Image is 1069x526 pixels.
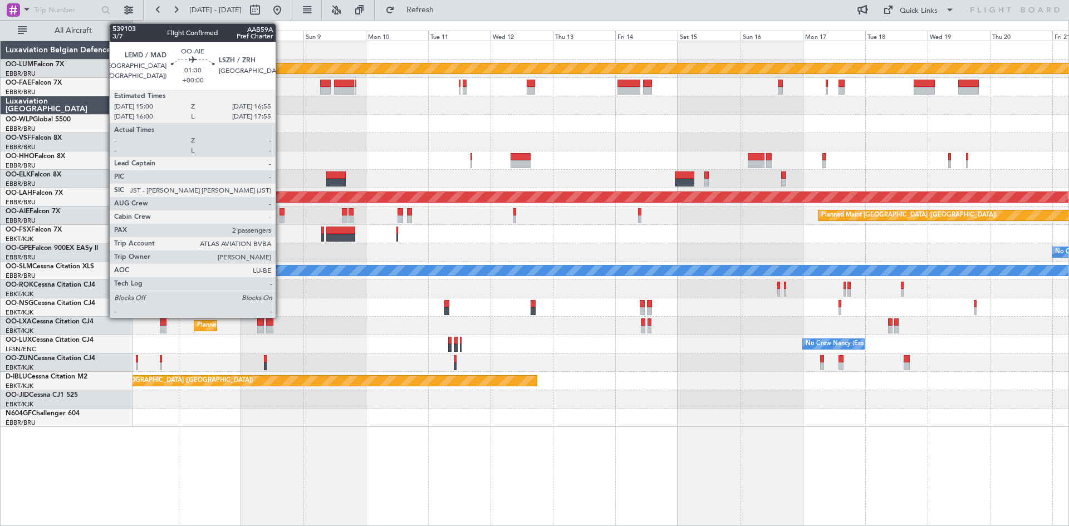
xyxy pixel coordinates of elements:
span: OO-WLP [6,116,33,123]
span: N604GF [6,410,32,417]
span: [DATE] - [DATE] [189,5,242,15]
a: OO-LXACessna Citation CJ4 [6,318,94,325]
span: OO-GPE [6,245,32,252]
span: All Aircraft [29,27,117,35]
span: Refresh [397,6,444,14]
div: Thu 20 [990,31,1052,41]
a: OO-LAHFalcon 7X [6,190,63,196]
a: EBKT/KJK [6,235,33,243]
span: OO-HHO [6,153,35,160]
div: Tue 11 [428,31,491,41]
div: No Crew Nancy (Essey) [806,336,872,352]
a: EBKT/KJK [6,327,33,335]
span: OO-FAE [6,80,31,86]
span: OO-LXA [6,318,32,325]
div: Sun 9 [303,31,366,41]
a: EBBR/BRU [6,253,36,262]
a: OO-LUXCessna Citation CJ4 [6,337,94,343]
a: EBKT/KJK [6,400,33,409]
span: OO-ELK [6,171,31,178]
a: EBKT/KJK [6,308,33,317]
a: EBBR/BRU [6,180,36,188]
a: LFSN/ENC [6,345,36,353]
a: EBKT/KJK [6,382,33,390]
a: OO-ZUNCessna Citation CJ4 [6,355,95,362]
a: OO-SLMCessna Citation XLS [6,263,94,270]
button: All Aircraft [12,22,121,40]
a: EBBR/BRU [6,272,36,280]
a: EBBR/BRU [6,161,36,170]
div: Mon 10 [366,31,428,41]
div: Quick Links [900,6,938,17]
div: Planned Maint [GEOGRAPHIC_DATA] ([GEOGRAPHIC_DATA]) [77,372,253,389]
div: Fri 14 [615,31,678,41]
a: EBBR/BRU [6,125,36,133]
a: EBBR/BRU [6,143,36,151]
div: Tue 18 [865,31,928,41]
div: Thu 13 [553,31,615,41]
a: EBKT/KJK [6,363,33,372]
div: Planned Maint [GEOGRAPHIC_DATA] ([GEOGRAPHIC_DATA]) [821,207,997,224]
input: Trip Number [34,2,98,18]
a: N604GFChallenger 604 [6,410,80,417]
a: OO-HHOFalcon 8X [6,153,65,160]
a: OO-ELKFalcon 8X [6,171,61,178]
span: OO-NSG [6,300,33,307]
a: EBBR/BRU [6,217,36,225]
div: Planned Maint Kortrijk-[GEOGRAPHIC_DATA] [197,317,327,334]
div: Fri 7 [179,31,241,41]
a: OO-AIEFalcon 7X [6,208,60,215]
span: OO-AIE [6,208,30,215]
a: OO-WLPGlobal 5500 [6,116,71,123]
a: EBBR/BRU [6,88,36,96]
span: OO-LUM [6,61,33,68]
button: Quick Links [877,1,960,19]
a: OO-LUMFalcon 7X [6,61,64,68]
a: D-IBLUCessna Citation M2 [6,373,87,380]
span: OO-SLM [6,263,32,270]
a: OO-ROKCessna Citation CJ4 [6,282,95,288]
div: Sat 8 [241,31,303,41]
span: OO-LUX [6,337,32,343]
div: Sat 15 [678,31,740,41]
a: OO-JIDCessna CJ1 525 [6,392,78,399]
span: D-IBLU [6,373,27,380]
a: OO-FAEFalcon 7X [6,80,62,86]
span: OO-FSX [6,227,31,233]
span: OO-JID [6,392,29,399]
a: EBBR/BRU [6,198,36,207]
a: EBBR/BRU [6,419,36,427]
div: Wed 12 [491,31,553,41]
a: EBKT/KJK [6,290,33,298]
span: OO-ROK [6,282,33,288]
span: OO-VSF [6,135,31,141]
span: OO-ZUN [6,355,33,362]
div: Thu 6 [116,31,179,41]
a: OO-NSGCessna Citation CJ4 [6,300,95,307]
span: OO-LAH [6,190,32,196]
a: OO-FSXFalcon 7X [6,227,62,233]
a: OO-GPEFalcon 900EX EASy II [6,245,98,252]
div: [DATE] [135,22,154,32]
div: Mon 17 [803,31,865,41]
a: OO-VSFFalcon 8X [6,135,62,141]
div: Wed 19 [928,31,990,41]
div: Sun 16 [741,31,803,41]
a: EBBR/BRU [6,70,36,78]
button: Refresh [380,1,447,19]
